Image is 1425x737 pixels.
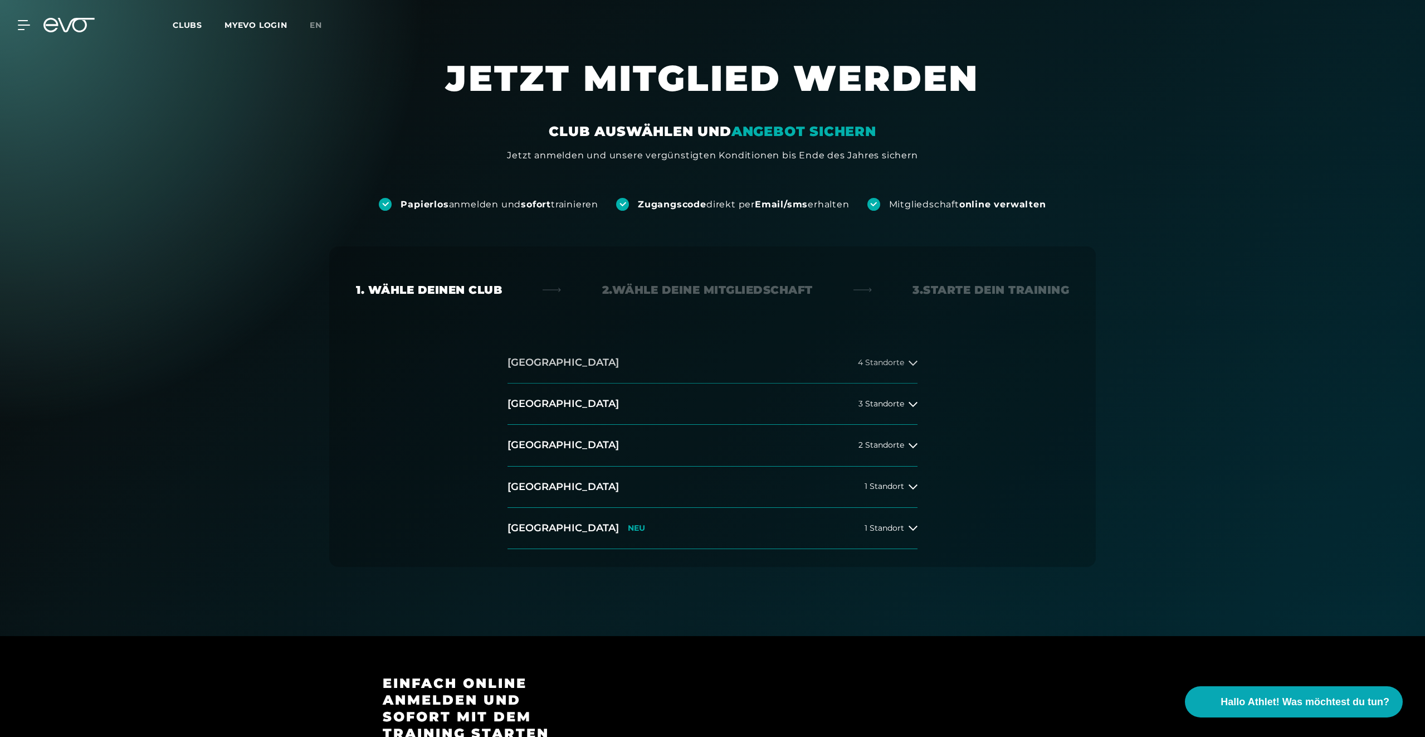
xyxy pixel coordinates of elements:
[912,282,1069,298] div: 3. Starte dein Training
[865,482,904,491] span: 1 Standort
[638,199,706,210] strong: Zugangscode
[507,149,918,162] div: Jetzt anmelden und unsere vergünstigten Konditionen bis Ende des Jahres sichern
[865,524,904,532] span: 1 Standort
[521,199,551,210] strong: sofort
[507,480,619,494] h2: [GEOGRAPHIC_DATA]
[1185,686,1403,717] button: Hallo Athlet! Was möchtest du tun?
[507,467,918,508] button: [GEOGRAPHIC_DATA]1 Standort
[889,198,1046,211] div: Mitgliedschaft
[507,397,619,411] h2: [GEOGRAPHIC_DATA]
[507,384,918,425] button: [GEOGRAPHIC_DATA]3 Standorte
[507,438,619,452] h2: [GEOGRAPHIC_DATA]
[507,342,918,384] button: [GEOGRAPHIC_DATA]4 Standorte
[356,282,502,298] div: 1. Wähle deinen Club
[507,356,619,370] h2: [GEOGRAPHIC_DATA]
[628,523,645,533] p: NEU
[959,199,1046,210] strong: online verwalten
[549,123,876,140] div: CLUB AUSWÄHLEN UND
[755,199,808,210] strong: Email/sms
[858,441,904,449] span: 2 Standorte
[507,425,918,466] button: [GEOGRAPHIC_DATA]2 Standorte
[507,508,918,549] button: [GEOGRAPHIC_DATA]NEU1 Standort
[602,282,813,298] div: 2. Wähle deine Mitgliedschaft
[310,20,322,30] span: en
[310,19,335,32] a: en
[1221,695,1389,710] span: Hallo Athlet! Was möchtest du tun?
[858,358,904,367] span: 4 Standorte
[401,199,448,210] strong: Papierlos
[858,400,904,408] span: 3 Standorte
[507,521,619,535] h2: [GEOGRAPHIC_DATA]
[401,198,598,211] div: anmelden und trainieren
[378,56,1047,123] h1: JETZT MITGLIED WERDEN
[225,20,287,30] a: MYEVO LOGIN
[173,20,225,30] a: Clubs
[731,123,876,139] em: ANGEBOT SICHERN
[638,198,849,211] div: direkt per erhalten
[173,20,202,30] span: Clubs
